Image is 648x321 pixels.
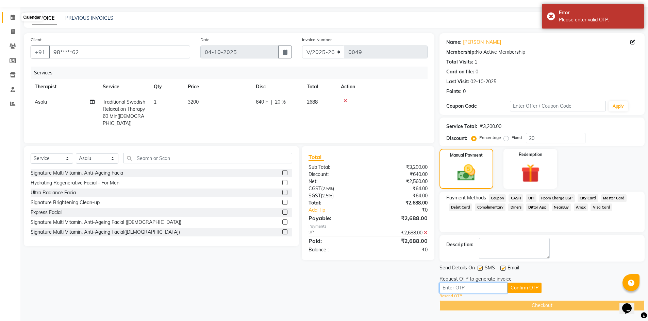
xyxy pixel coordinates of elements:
[307,99,318,105] span: 2688
[475,203,505,211] span: Complimentary
[31,179,119,186] div: Hydrating Regenerative Facial - For Men
[446,49,476,56] div: Membership:
[256,99,268,106] span: 640 F
[322,186,333,191] span: 2.5%
[368,185,433,192] div: ₹64.00
[368,199,433,207] div: ₹2,688.00
[65,15,113,21] a: PREVIOUS INVOICES
[303,229,368,236] div: UPI
[252,79,303,94] th: Disc
[303,178,368,185] div: Net:
[368,246,433,253] div: ₹0
[103,99,145,126] span: Traditional Swedish Relaxation Therapy 60 Min([DEMOGRAPHIC_DATA])
[368,237,433,245] div: ₹2,688.00
[450,152,483,158] label: Manual Payment
[31,67,433,79] div: Services
[619,294,641,314] iframe: chat widget
[188,99,199,105] span: 3200
[559,16,639,23] div: Please enter valid OTP.
[439,283,508,293] input: Enter OTP
[200,37,210,43] label: Date
[485,264,495,273] span: SMS
[446,58,473,66] div: Total Visits:
[446,194,486,201] span: Payment Methods
[559,9,639,16] div: Error
[303,192,368,199] div: ( )
[31,37,41,43] label: Client
[49,46,190,58] input: Search by Name/Mobile/Email/Code
[446,103,510,110] div: Coupon Code
[508,264,519,273] span: Email
[449,203,472,211] span: Debit Card
[439,275,512,283] div: Request OTP to generate invoice
[609,101,628,111] button: Apply
[99,79,150,94] th: Service
[510,101,606,111] input: Enter Offer / Coupon Code
[303,246,368,253] div: Balance :
[368,192,433,199] div: ₹64.00
[463,39,501,46] a: [PERSON_NAME]
[512,135,522,141] label: Fixed
[123,153,292,163] input: Search or Scan
[303,171,368,178] div: Discount:
[368,178,433,185] div: ₹2,560.00
[578,194,598,202] span: City Card
[508,283,542,293] button: Confirm OTP
[271,99,272,106] span: |
[439,264,475,273] span: Send Details On
[303,185,368,192] div: ( )
[303,199,368,207] div: Total:
[31,46,50,58] button: +91
[539,194,575,202] span: Room Charge EGP
[446,88,462,95] div: Points:
[439,293,462,299] a: Resend OTP
[302,37,332,43] label: Invoice Number
[509,194,523,202] span: CASH
[31,170,123,177] div: Signature Multi Vitamin, Anti-Ageing Facia
[452,162,481,183] img: _cash.svg
[470,78,496,85] div: 02-10-2025
[446,39,462,46] div: Name:
[150,79,184,94] th: Qty
[303,237,368,245] div: Paid:
[508,203,524,211] span: Diners
[519,151,542,158] label: Redemption
[21,13,42,21] div: Calendar
[322,193,332,198] span: 2.5%
[446,241,473,248] div: Description:
[379,207,433,214] div: ₹0
[31,189,76,196] div: Ultra Radiance Facia
[574,203,588,211] span: AmEx
[368,229,433,236] div: ₹2,688.00
[368,214,433,222] div: ₹2,688.00
[446,68,474,75] div: Card on file:
[309,185,321,192] span: CGST
[552,203,571,211] span: NearBuy
[184,79,252,94] th: Price
[515,162,546,185] img: _gift.svg
[303,214,368,222] div: Payable:
[309,154,324,161] span: Total
[275,99,286,106] span: 20 %
[463,88,466,95] div: 0
[475,58,477,66] div: 1
[526,194,536,202] span: UPI
[303,207,379,214] a: Add Tip
[601,194,627,202] span: Master Card
[476,68,478,75] div: 0
[446,49,638,56] div: No Active Membership
[154,99,156,105] span: 1
[368,171,433,178] div: ₹640.00
[31,209,62,216] div: Express Facial
[489,194,506,202] span: Coupon
[526,203,549,211] span: Dittor App
[303,164,368,171] div: Sub Total:
[31,79,99,94] th: Therapist
[31,219,181,226] div: Signature Multi Vitamin, Anti-Ageing Facial ([DEMOGRAPHIC_DATA])
[446,135,467,142] div: Discount:
[35,99,47,105] span: Asalu
[446,78,469,85] div: Last Visit:
[31,199,100,206] div: Signature Brightening Clean-up
[480,123,501,130] div: ₹3,200.00
[368,164,433,171] div: ₹3,200.00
